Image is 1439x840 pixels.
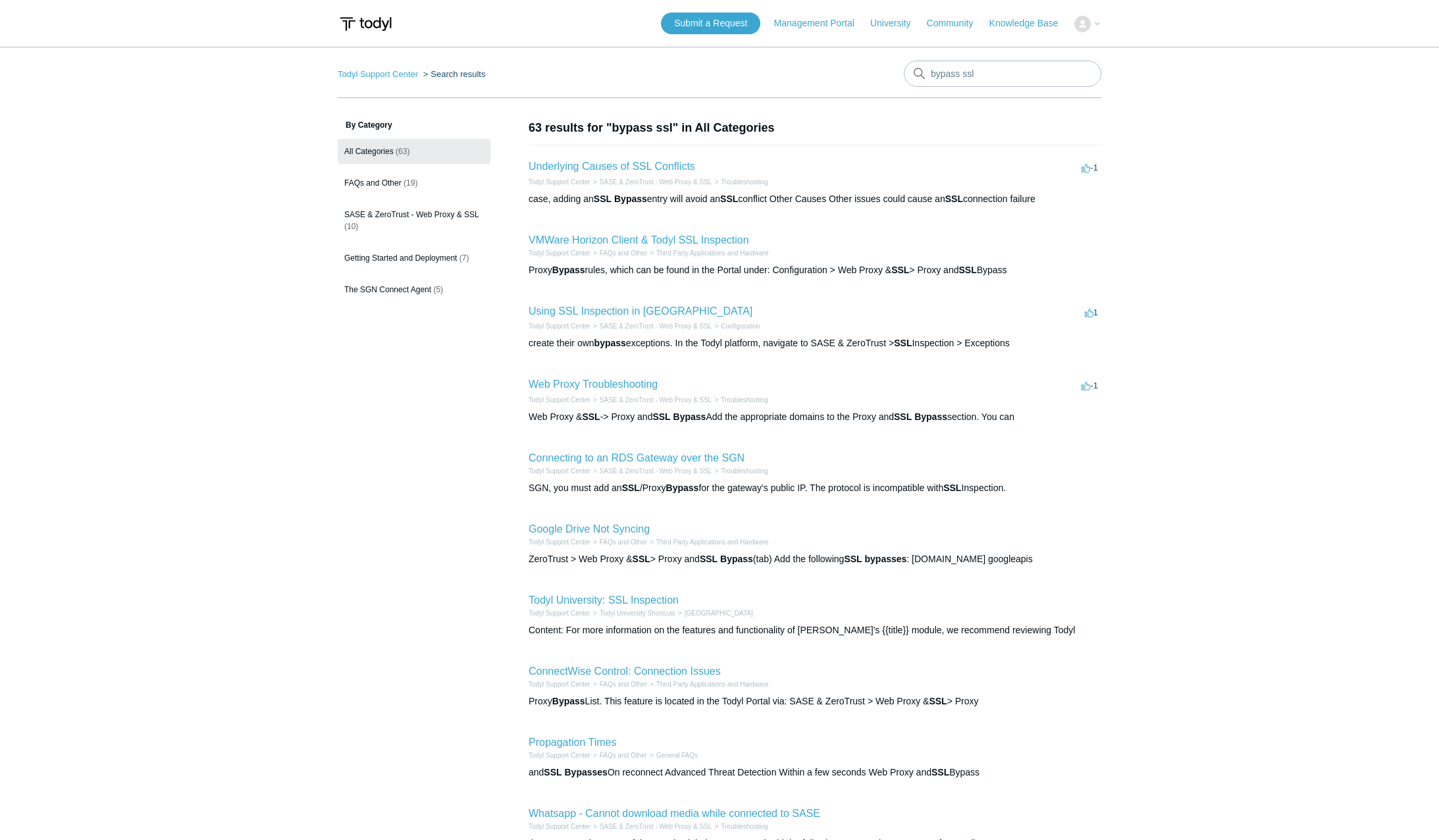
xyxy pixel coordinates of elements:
li: Todyl Support Center [338,69,421,79]
em: SSL [894,411,912,422]
div: Web Proxy & -> Proxy and Add the appropriate domains to the Proxy and section. You can [529,410,1101,424]
li: Todyl Support Center [529,321,590,331]
div: SGN, you must add an /Proxy for the gateway's public IP. The protocol is incompatible with Inspec... [529,481,1101,495]
a: Connecting to an RDS Gateway over the SGN [529,452,745,463]
a: SASE & ZeroTrust - Web Proxy & SSL [600,467,712,475]
li: FAQs and Other [590,750,647,760]
span: (7) [459,253,469,263]
em: SSL [844,554,862,564]
li: SASE & ZeroTrust - Web Proxy & SSL [590,466,712,476]
a: Third Party Applications and Hardware [656,249,769,257]
a: FAQs and Other [600,249,647,257]
li: FAQs and Other [590,248,647,258]
li: Todyl Support Center [529,750,590,760]
li: General FAQs [647,750,698,760]
a: ConnectWise Control: Connection Issues [529,666,721,677]
em: Bypass [614,194,647,204]
em: SSL [929,696,947,706]
input: Search [904,61,1101,87]
span: -1 [1082,381,1098,390]
a: Third Party Applications and Hardware [656,681,769,688]
a: Google Drive Not Syncing [529,523,650,535]
li: SASE & ZeroTrust - Web Proxy & SSL [590,321,712,331]
a: Submit a Request [661,13,760,34]
li: SASE & ZeroTrust - Web Proxy & SSL [590,177,712,187]
em: SSL [700,554,718,564]
em: SSL [633,554,650,564]
span: The SGN Connect Agent [344,285,431,294]
em: Bypass [914,411,947,422]
div: Content: For more information on the features and functionality of [PERSON_NAME]'s {{title}} modu... [529,623,1101,637]
em: SSL [720,194,738,204]
a: FAQs and Other (19) [338,171,490,196]
span: (5) [433,285,443,294]
a: Configuration [721,323,760,330]
div: Proxy List. This feature is located in the Todyl Portal via: SASE & ZeroTrust > Web Proxy & > Proxy [529,695,1101,708]
li: Search results [421,69,486,79]
em: SSL [958,265,976,275]
a: Management Portal [774,16,868,30]
span: -1 [1082,163,1098,172]
li: Troubleshooting [712,177,768,187]
li: Todyl University Shortcuts [590,608,675,618]
em: SSL [544,767,562,777]
h1: 63 results for "bypass ssl" in All Categories [529,119,1101,137]
a: Todyl Support Center [529,323,590,330]
a: Todyl Support Center [529,396,590,404]
a: Todyl Support Center [529,178,590,186]
a: Todyl University: SSL Inspection [529,594,679,606]
a: Todyl Support Center [338,69,418,79]
a: Todyl Support Center [529,467,590,475]
em: SSL [894,338,912,348]
div: case, adding an entry will avoid an conflict Other Causes Other issues could cause an connection ... [529,192,1101,206]
a: Third Party Applications and Hardware [656,538,769,546]
em: SSL [943,483,961,493]
span: 1 [1085,307,1098,317]
li: FAQs and Other [590,679,647,689]
li: Todyl Support Center [529,822,590,831]
a: Troubleshooting [721,396,768,404]
a: Todyl University Shortcuts [600,610,675,617]
a: [GEOGRAPHIC_DATA] [685,610,753,617]
li: Configuration [712,321,760,331]
li: Third Party Applications and Hardware [647,679,768,689]
li: Troubleshooting [712,395,768,405]
li: Todyl University [675,608,753,618]
a: Troubleshooting [721,467,768,475]
li: Todyl Support Center [529,608,590,618]
a: Using SSL Inspection in [GEOGRAPHIC_DATA] [529,305,752,317]
a: All Categories (63) [338,139,490,164]
a: SASE & ZeroTrust - Web Proxy & SSL [600,323,712,330]
em: SSL [931,767,949,777]
a: Todyl Support Center [529,681,590,688]
li: SASE & ZeroTrust - Web Proxy & SSL [590,822,712,831]
em: Bypass [673,411,706,422]
a: Troubleshooting [721,823,768,830]
li: Todyl Support Center [529,177,590,187]
a: Getting Started and Deployment (7) [338,246,490,271]
a: Todyl Support Center [529,610,590,617]
div: ZeroTrust > Web Proxy & > Proxy and (tab) Add the following : [DOMAIN_NAME] googleapis [529,552,1101,566]
a: SASE & ZeroTrust - Web Proxy & SSL [600,396,712,404]
em: Bypass [720,554,753,564]
a: SASE & ZeroTrust - Web Proxy & SSL [600,823,712,830]
li: Todyl Support Center [529,248,590,258]
a: VMWare Horizon Client & Todyl SSL Inspection [529,234,749,246]
span: (10) [344,222,358,231]
h3: By Category [338,119,490,131]
div: create their own exceptions. In the Todyl platform, navigate to SASE & ZeroTrust > Inspection > E... [529,336,1101,350]
li: Todyl Support Center [529,466,590,476]
li: Todyl Support Center [529,679,590,689]
em: SSL [891,265,909,275]
span: FAQs and Other [344,178,402,188]
li: Troubleshooting [712,822,768,831]
a: Underlying Causes of SSL Conflicts [529,161,695,172]
a: University [870,16,924,30]
span: Getting Started and Deployment [344,253,457,263]
a: Todyl Support Center [529,823,590,830]
a: Whatsapp - Cannot download media while connected to SASE [529,808,820,819]
li: Todyl Support Center [529,537,590,547]
em: SSL [582,411,600,422]
a: FAQs and Other [600,752,647,759]
li: Third Party Applications and Hardware [647,537,768,547]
